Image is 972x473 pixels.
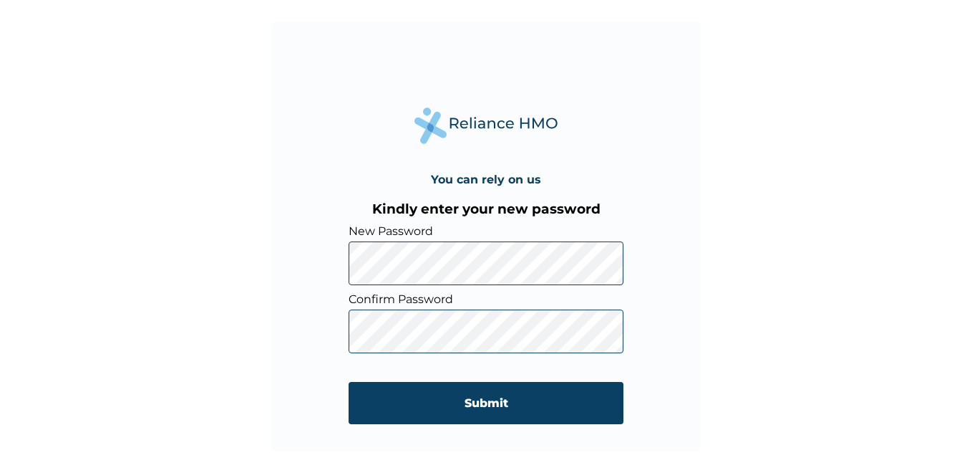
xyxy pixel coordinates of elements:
h4: You can rely on us [431,173,541,186]
label: Confirm Password [349,292,623,306]
label: New Password [349,224,623,238]
img: Reliance Health's Logo [414,107,558,144]
input: Submit [349,382,623,424]
h3: Kindly enter your new password [349,201,623,217]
